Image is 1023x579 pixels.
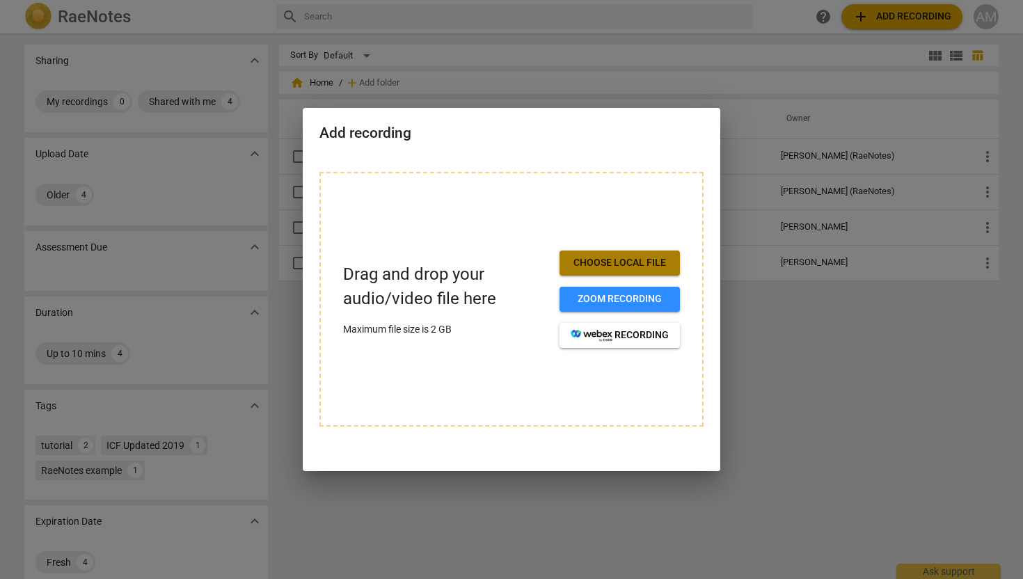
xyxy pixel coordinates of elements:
button: Choose local file [560,251,680,276]
span: Zoom recording [571,292,669,306]
p: Maximum file size is 2 GB [343,322,548,337]
h2: Add recording [319,125,704,142]
p: Drag and drop your audio/video file here [343,262,548,311]
button: Zoom recording [560,287,680,312]
span: Choose local file [571,256,669,270]
span: recording [571,328,669,342]
button: recording [560,323,680,348]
